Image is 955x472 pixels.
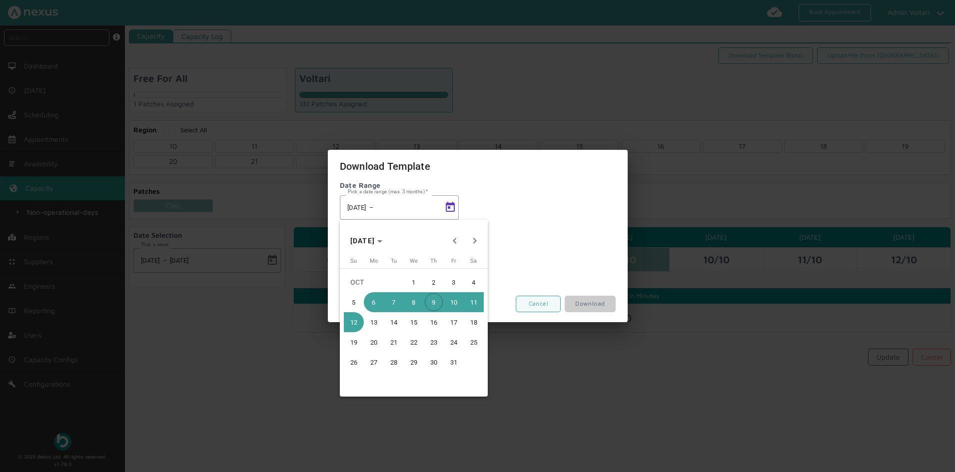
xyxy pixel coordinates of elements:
[424,312,444,332] button: October 16, 2025
[365,353,383,371] span: 27
[404,292,424,312] button: October 8, 2025
[345,353,363,371] span: 26
[465,313,483,331] span: 18
[364,292,384,312] button: October 6, 2025
[345,313,363,331] span: 12
[410,258,418,264] span: We
[445,273,463,291] span: 3
[391,258,397,264] span: Tu
[344,352,364,372] button: October 26, 2025
[464,272,484,292] button: October 4, 2025
[384,352,404,372] button: October 28, 2025
[445,333,463,351] span: 24
[405,353,423,371] span: 29
[384,292,404,312] button: October 7, 2025
[404,312,424,332] button: October 15, 2025
[405,293,423,311] span: 8
[424,332,444,352] button: October 23, 2025
[465,293,483,311] span: 11
[425,293,443,311] span: 9
[365,293,383,311] span: 6
[444,312,464,332] button: October 17, 2025
[444,332,464,352] button: October 24, 2025
[424,352,444,372] button: October 30, 2025
[405,333,423,351] span: 22
[365,333,383,351] span: 20
[445,313,463,331] span: 17
[445,353,463,371] span: 31
[365,313,383,331] span: 13
[344,292,364,312] button: October 5, 2025
[384,332,404,352] button: October 21, 2025
[444,352,464,372] button: October 31, 2025
[344,272,404,292] td: OCT
[465,333,483,351] span: 25
[404,272,424,292] button: October 1, 2025
[404,332,424,352] button: October 22, 2025
[424,272,444,292] button: October 2, 2025
[464,332,484,352] button: October 25, 2025
[344,312,364,332] button: October 12, 2025
[364,332,384,352] button: October 20, 2025
[350,237,375,245] span: [DATE]
[445,231,465,251] button: Previous month
[385,293,403,311] span: 7
[464,312,484,332] button: October 18, 2025
[451,258,456,264] span: Fr
[425,273,443,291] span: 2
[424,292,444,312] button: October 9, 2025
[345,333,363,351] span: 19
[470,258,477,264] span: Sa
[425,353,443,371] span: 30
[345,293,363,311] span: 5
[344,332,364,352] button: October 19, 2025
[384,312,404,332] button: October 14, 2025
[350,258,357,264] span: Su
[385,313,403,331] span: 14
[444,272,464,292] button: October 3, 2025
[385,353,403,371] span: 28
[465,273,483,291] span: 4
[370,258,378,264] span: Mo
[405,273,423,291] span: 1
[364,312,384,332] button: October 13, 2025
[405,313,423,331] span: 15
[385,333,403,351] span: 21
[404,352,424,372] button: October 29, 2025
[465,231,485,251] button: Next month
[444,292,464,312] button: October 10, 2025
[425,333,443,351] span: 23
[445,293,463,311] span: 10
[430,258,437,264] span: Th
[464,292,484,312] button: October 11, 2025
[425,313,443,331] span: 16
[346,232,387,250] button: Choose month and year
[364,352,384,372] button: October 27, 2025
